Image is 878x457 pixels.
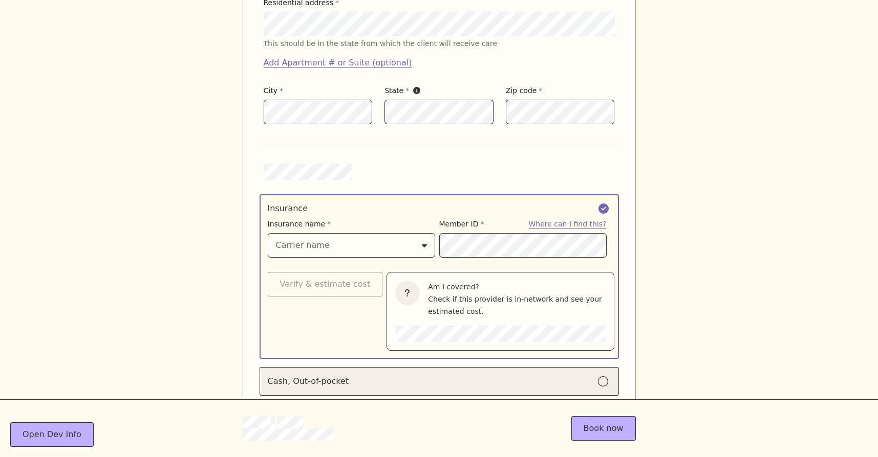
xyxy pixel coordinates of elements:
label: State [384,85,409,96]
div: Carrier name [276,239,330,252]
label: Zip code [506,85,543,96]
button: Insurance [268,272,383,296]
button: open menu [268,233,435,258]
div: This should be in the state from which the client will receive care [264,38,498,49]
div: Insurance [268,202,308,215]
button: open menu [384,100,494,124]
label: Insurance [260,194,619,359]
div: Cash, Out-of-pocket [268,375,349,387]
button: Open Dev Info [10,422,94,447]
label: Insurance name [268,219,331,229]
button: Add Apartment # or Suite (optional) [264,57,412,69]
input: Insurance [439,233,607,258]
div: Insurance options [260,194,619,396]
label: Member ID [439,219,484,229]
button: Book now [571,416,636,441]
label: City [264,85,283,96]
p: Check if this provider is in-network and see your estimated cost. [428,293,606,317]
p: Am I covered? [428,281,606,293]
button: Where can I find this? Member ID [528,219,606,229]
